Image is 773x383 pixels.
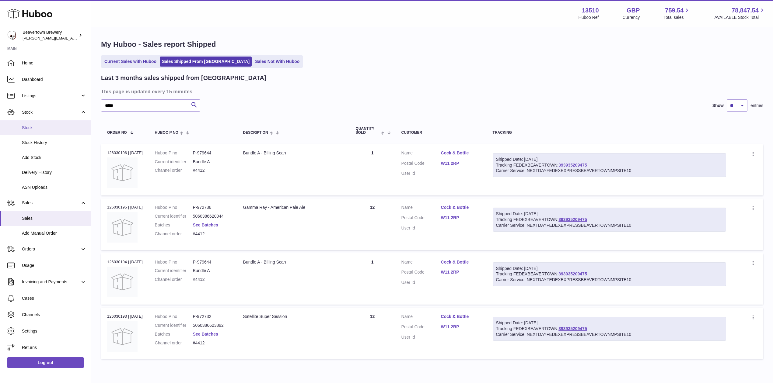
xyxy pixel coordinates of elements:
[401,171,441,176] dt: User Id
[155,340,193,346] dt: Channel order
[193,223,218,227] a: See Batches
[441,324,481,330] a: W11 2RP
[193,167,231,173] dd: #4412
[496,223,723,228] div: Carrier Service: NEXTDAYFEDEXEXPRESSBEAVERTOWNMPSITE10
[22,216,86,221] span: Sales
[663,6,691,20] a: 759.54 Total sales
[441,269,481,275] a: W11 2RP
[401,259,441,267] dt: Name
[107,205,143,210] div: 126030195 | [DATE]
[155,150,193,156] dt: Huboo P no
[623,15,640,20] div: Currency
[243,314,344,319] div: Satellite Super Session
[7,31,16,40] img: Matthew.McCormack@beavertownbrewery.co.uk
[401,205,441,212] dt: Name
[243,150,344,156] div: Bundle A - Billing Scan
[496,211,723,217] div: Shipped Date: [DATE]
[22,200,80,206] span: Sales
[663,15,691,20] span: Total sales
[101,40,763,49] h1: My Huboo - Sales report Shipped
[350,198,395,250] td: 12
[107,150,143,156] div: 126030196 | [DATE]
[23,29,77,41] div: Beavertown Brewery
[107,259,143,265] div: 126030194 | [DATE]
[155,314,193,319] dt: Huboo P no
[350,253,395,305] td: 1
[732,6,759,15] span: 78,847.54
[155,323,193,328] dt: Current identifier
[243,205,344,210] div: Gamma Ray - American Pale Ale
[496,277,723,283] div: Carrier Service: NEXTDAYFEDEXEXPRESSBEAVERTOWNMPSITE10
[22,60,86,66] span: Home
[107,157,138,188] img: no-photo.jpg
[155,231,193,237] dt: Channel order
[22,279,80,285] span: Invoicing and Payments
[193,159,231,165] dd: Bundle A
[627,6,640,15] strong: GBP
[22,263,86,268] span: Usage
[22,345,86,350] span: Returns
[107,267,138,297] img: no-photo.jpg
[558,163,587,167] a: 393935209475
[401,269,441,277] dt: Postal Code
[712,103,724,109] label: Show
[160,57,252,67] a: Sales Shipped From [GEOGRAPHIC_DATA]
[582,6,599,15] strong: 13510
[750,103,763,109] span: entries
[401,131,481,135] div: Customer
[496,320,723,326] div: Shipped Date: [DATE]
[101,88,762,95] h3: This page is updated every 15 minutes
[102,57,159,67] a: Current Sales with Huboo
[193,268,231,274] dd: Bundle A
[22,328,86,334] span: Settings
[253,57,302,67] a: Sales Not With Huboo
[193,323,231,328] dd: 5060386623892
[193,332,218,336] a: See Batches
[441,215,481,221] a: W11 2RP
[22,295,86,301] span: Cases
[401,150,441,157] dt: Name
[193,340,231,346] dd: #4412
[193,259,231,265] dd: P-979644
[714,15,766,20] span: AVAILABLE Stock Total
[493,262,726,286] div: Tracking FEDEXBEAVERTOWN:
[401,314,441,321] dt: Name
[401,215,441,222] dt: Postal Code
[101,74,266,82] h2: Last 3 months sales shipped from [GEOGRAPHIC_DATA]
[22,185,86,190] span: ASN Uploads
[496,332,723,337] div: Carrier Service: NEXTDAYFEDEXEXPRESSBEAVERTOWNMPSITE10
[155,213,193,219] dt: Current identifier
[496,266,723,271] div: Shipped Date: [DATE]
[193,213,231,219] dd: 5060386620044
[22,230,86,236] span: Add Manual Order
[193,314,231,319] dd: P-972732
[22,140,86,146] span: Stock History
[193,150,231,156] dd: P-979644
[155,131,178,135] span: Huboo P no
[23,36,155,40] span: [PERSON_NAME][EMAIL_ADDRESS][PERSON_NAME][DOMAIN_NAME]
[155,277,193,282] dt: Channel order
[493,317,726,341] div: Tracking FEDEXBEAVERTOWN:
[155,205,193,210] dt: Huboo P no
[496,157,723,162] div: Shipped Date: [DATE]
[441,150,481,156] a: Cock & Bottle
[155,268,193,274] dt: Current identifier
[441,259,481,265] a: Cock & Bottle
[7,357,84,368] a: Log out
[243,259,344,265] div: Bundle A - Billing Scan
[401,324,441,331] dt: Postal Code
[22,109,80,115] span: Stock
[22,77,86,82] span: Dashboard
[493,153,726,177] div: Tracking FEDEXBEAVERTOWN:
[107,321,138,352] img: no-photo.jpg
[107,212,138,243] img: no-photo.jpg
[441,314,481,319] a: Cock & Bottle
[193,277,231,282] dd: #4412
[714,6,766,20] a: 78,847.54 AVAILABLE Stock Total
[22,125,86,131] span: Stock
[493,208,726,232] div: Tracking FEDEXBEAVERTOWN:
[441,160,481,166] a: W11 2RP
[558,271,587,276] a: 393935209475
[401,280,441,285] dt: User Id
[579,15,599,20] div: Huboo Ref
